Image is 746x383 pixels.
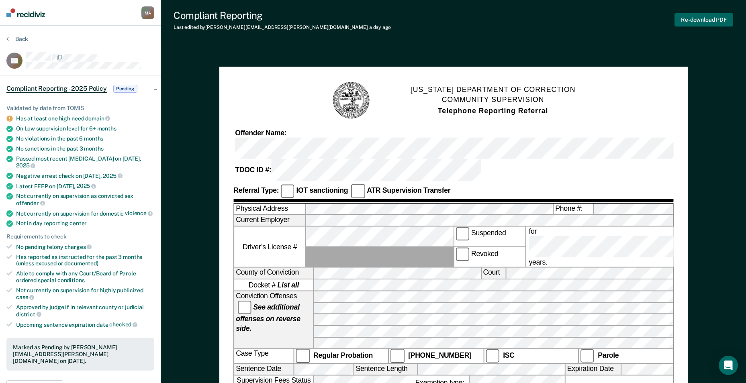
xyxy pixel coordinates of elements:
div: Compliant Reporting [174,10,391,21]
strong: Referral Type: [233,187,279,195]
span: Docket # [248,280,298,290]
div: Able to comply with any Court/Board of Parole ordered special [16,270,154,284]
label: for years. [527,227,740,267]
label: Sentence Length [354,364,417,375]
span: district [16,311,41,318]
span: months [84,135,103,142]
div: No violations in the past 6 [16,135,154,142]
span: case [16,294,34,300]
div: Validated by data from TOMIS [6,105,154,112]
div: Has reported as instructed for the past 3 months (unless excused or [16,254,154,267]
div: No sanctions in the past 3 [16,145,154,152]
label: Phone #: [554,204,593,214]
input: Parole [580,349,594,363]
strong: Telephone Reporting Referral [438,107,548,115]
strong: ISC [503,352,515,360]
div: Marked as Pending by [PERSON_NAME][EMAIL_ADDRESS][PERSON_NAME][DOMAIN_NAME] on [DATE]. [13,344,148,364]
div: Open Intercom Messenger [719,356,738,375]
button: Back [6,35,28,43]
strong: Regular Probation [313,352,373,360]
h1: [US_STATE] DEPARTMENT OF CORRECTION COMMUNITY SUPERVISION [411,85,576,116]
div: Requirements to check [6,233,154,240]
div: On Low supervision level for 6+ [16,125,154,132]
input: for years. [529,236,738,258]
strong: ATR Supervision Transfer [367,187,450,195]
input: ATR Supervision Transfer [351,184,365,198]
div: Approved by judge if in relevant county or judicial [16,304,154,318]
img: Recidiviz [6,8,45,17]
input: Regular Probation [296,349,310,363]
span: months [84,145,103,152]
label: Suspended [454,227,525,247]
input: See additional offenses on reverse side. [237,301,251,315]
div: M A [141,6,154,19]
label: County of Conviction [234,268,313,279]
input: Revoked [456,247,470,261]
strong: TDOC ID #: [235,166,271,174]
strong: List all [277,281,298,289]
strong: See additional offenses on reverse side. [236,303,300,333]
input: Suspended [456,227,470,241]
span: 2025 [16,162,35,169]
div: Last edited by [PERSON_NAME][EMAIL_ADDRESS][PERSON_NAME][DOMAIN_NAME] [174,24,391,30]
label: Court [481,268,505,279]
div: Latest FEEP on [DATE], [16,183,154,190]
div: Not in day reporting [16,220,154,227]
span: Pending [113,85,137,93]
img: TN Seal [331,81,371,120]
span: Compliant Reporting - 2025 Policy [6,85,107,93]
label: Sentence Date [234,364,293,375]
label: Driver’s License # [234,227,305,267]
div: Passed most recent [MEDICAL_DATA] on [DATE], [16,155,154,169]
label: Current Employer [234,215,305,226]
div: Case Type [234,349,293,363]
div: Not currently on supervision for domestic [16,210,154,217]
span: checked [109,321,137,328]
span: charges [65,244,92,250]
span: conditions [57,277,85,283]
div: Has at least one high need domain [16,115,154,122]
input: ISC [485,349,499,363]
span: a day ago [369,24,391,30]
label: Revoked [454,247,525,267]
span: 2025 [77,183,96,189]
strong: Offender Name: [235,129,286,137]
strong: IOT sanctioning [296,187,348,195]
button: MA [141,6,154,19]
strong: Parole [598,352,619,360]
div: Not currently on supervision as convicted sex [16,193,154,206]
div: Not currently on supervision for highly publicized [16,287,154,301]
div: Upcoming sentence expiration date [16,321,154,328]
strong: [PHONE_NUMBER] [408,352,472,360]
span: violence [125,210,153,216]
label: Expiration Date [565,364,620,375]
input: [PHONE_NUMBER] [390,349,405,363]
div: Conviction Offenses [234,291,313,348]
span: offender [16,200,45,206]
button: Re-download PDF [674,13,733,26]
input: IOT sanctioning [280,184,294,198]
div: Negative arrest check on [DATE], [16,172,154,179]
label: Physical Address [234,204,305,214]
span: 2025 [103,173,122,179]
div: No pending felony [16,243,154,251]
span: documented) [64,260,98,267]
span: center [69,220,87,226]
span: months [97,125,116,132]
